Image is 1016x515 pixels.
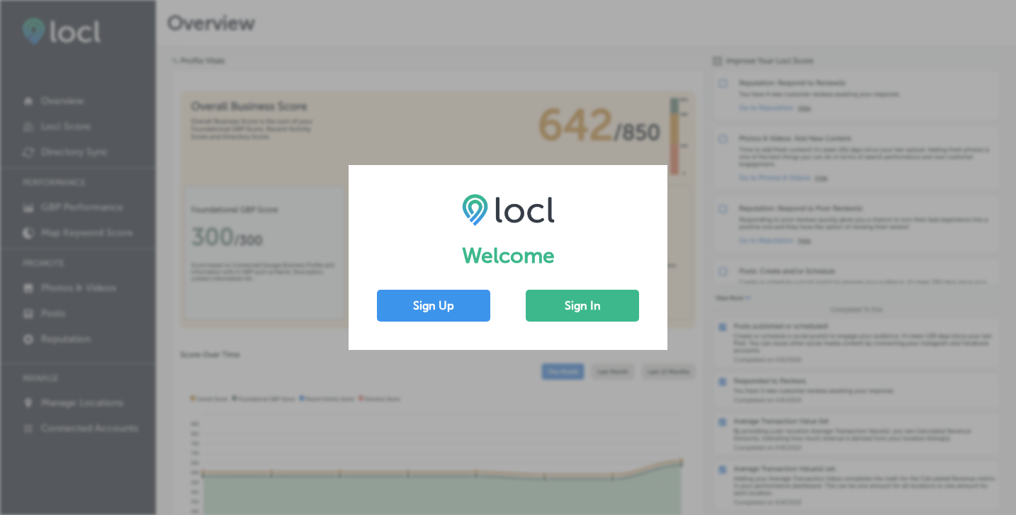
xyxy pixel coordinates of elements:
img: LOCL logo [462,193,555,226]
h1: Welcome [377,243,639,268]
button: Sign In [526,290,639,322]
button: Sign Up [377,290,490,322]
